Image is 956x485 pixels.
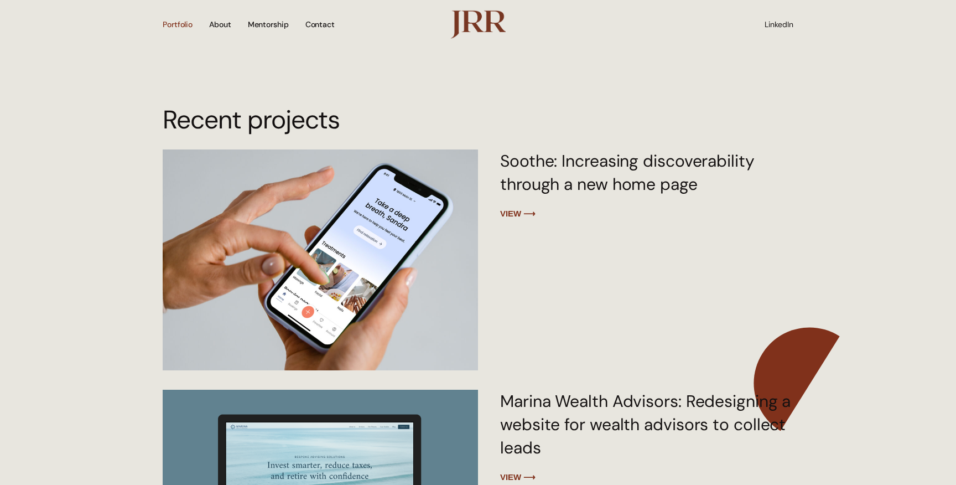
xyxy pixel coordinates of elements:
a: Contact [305,6,335,43]
a: About [209,6,231,43]
a: Read more about Marina Wealth Advisors: Redesigning a website for wealth advisors to collect leads [500,472,536,482]
a: Read more about Soothe: Increasing discoverability through a new home page [500,209,536,218]
a: Marina Wealth Advisors: Redesigning a website for wealth advisors to collect leads [500,390,791,458]
a: Portfolio [163,6,193,43]
img: hand holding a phone showcasing the Soothe app [160,117,479,401]
a: Mentorship [248,6,289,43]
a: Soothe: Increasing discoverability through a new home page [500,150,755,195]
a: LinkedIn [765,20,793,29]
nav: Menu [163,6,415,43]
img: logo [450,10,506,38]
a: hand holding a phone showcasing the Soothe app [163,149,478,370]
h2: Recent projects [163,102,793,137]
